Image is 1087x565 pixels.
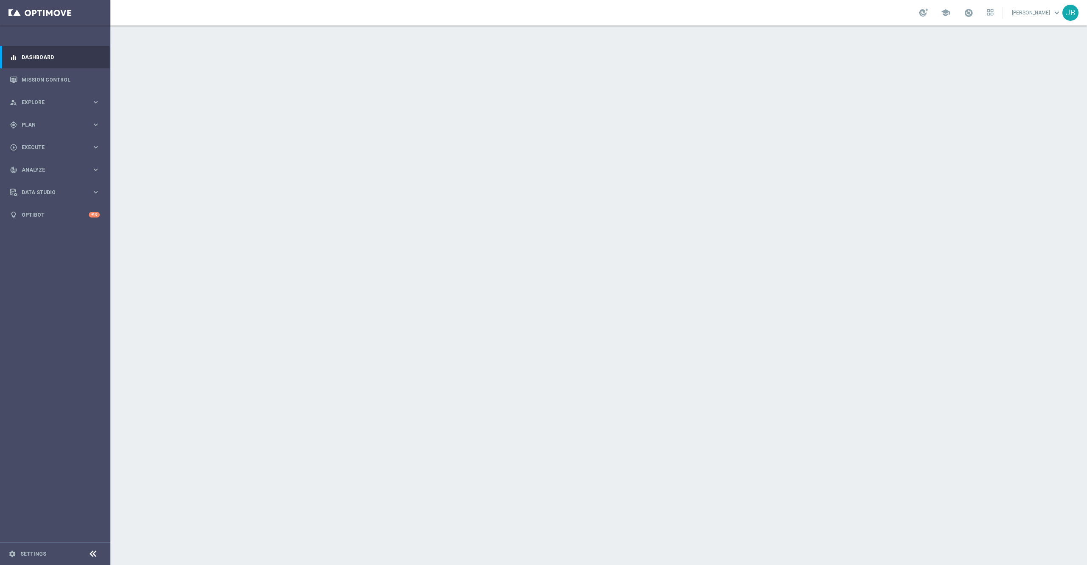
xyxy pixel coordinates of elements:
a: Mission Control [22,68,100,91]
span: keyboard_arrow_down [1052,8,1062,17]
div: Analyze [10,166,92,174]
button: Data Studio keyboard_arrow_right [9,189,100,196]
button: play_circle_outline Execute keyboard_arrow_right [9,144,100,151]
a: [PERSON_NAME]keyboard_arrow_down [1011,6,1062,19]
button: person_search Explore keyboard_arrow_right [9,99,100,106]
i: person_search [10,99,17,106]
div: Plan [10,121,92,129]
div: Dashboard [10,46,100,68]
span: Execute [22,145,92,150]
div: Data Studio [10,189,92,196]
div: Explore [10,99,92,106]
div: +10 [89,212,100,218]
a: Settings [20,551,46,557]
i: gps_fixed [10,121,17,129]
i: keyboard_arrow_right [92,143,100,151]
i: keyboard_arrow_right [92,121,100,129]
span: Analyze [22,167,92,172]
a: Optibot [22,203,89,226]
div: Execute [10,144,92,151]
i: keyboard_arrow_right [92,98,100,106]
div: JB [1062,5,1079,21]
i: keyboard_arrow_right [92,166,100,174]
div: Mission Control [10,68,100,91]
i: lightbulb [10,211,17,219]
button: lightbulb Optibot +10 [9,212,100,218]
i: equalizer [10,54,17,61]
button: gps_fixed Plan keyboard_arrow_right [9,121,100,128]
div: Optibot [10,203,100,226]
i: keyboard_arrow_right [92,188,100,196]
i: track_changes [10,166,17,174]
i: play_circle_outline [10,144,17,151]
span: Data Studio [22,190,92,195]
i: settings [8,550,16,558]
span: school [941,8,950,17]
button: Mission Control [9,76,100,83]
button: track_changes Analyze keyboard_arrow_right [9,167,100,173]
span: Plan [22,122,92,127]
a: Dashboard [22,46,100,68]
button: equalizer Dashboard [9,54,100,61]
span: Explore [22,100,92,105]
